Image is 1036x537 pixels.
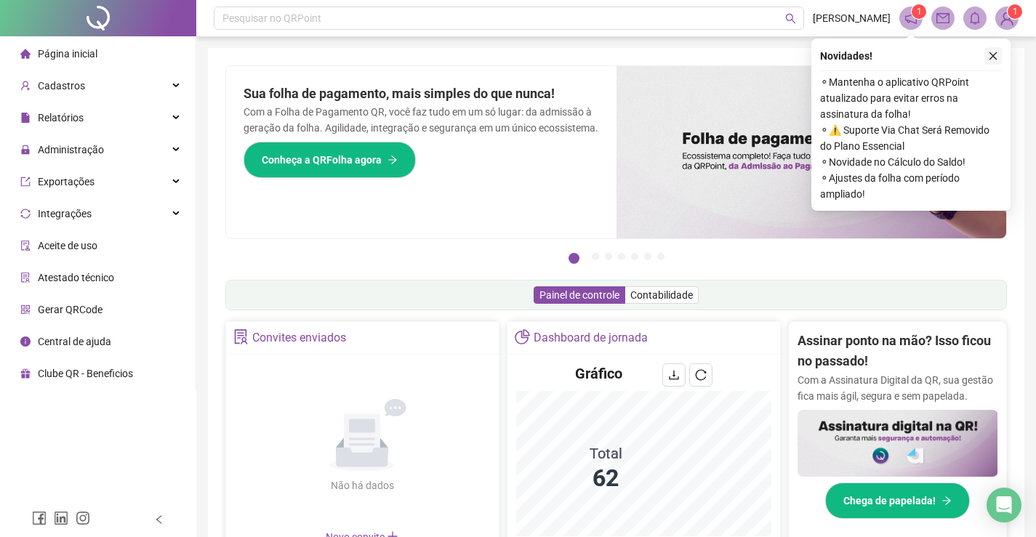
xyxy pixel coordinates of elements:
[38,208,92,219] span: Integrações
[20,336,31,347] span: info-circle
[20,49,31,59] span: home
[76,511,90,525] span: instagram
[38,80,85,92] span: Cadastros
[233,329,249,344] span: solution
[38,48,97,60] span: Página inicial
[20,113,31,123] span: file
[968,12,981,25] span: bell
[388,155,398,165] span: arrow-right
[798,410,998,477] img: banner%2F02c71560-61a6-44d4-94b9-c8ab97240462.png
[820,74,1002,122] span: ⚬ Mantenha o aplicativo QRPoint atualizado para evitar erros na assinatura da folha!
[820,154,1002,170] span: ⚬ Novidade no Cálculo do Saldo!
[534,326,648,350] div: Dashboard de jornada
[38,304,103,315] span: Gerar QRCode
[695,369,707,381] span: reload
[996,7,1018,29] img: 83888
[54,511,68,525] span: linkedin
[912,4,926,19] sup: 1
[825,483,970,519] button: Chega de papelada!
[38,144,104,156] span: Administração
[20,81,31,91] span: user-add
[936,12,949,25] span: mail
[569,253,579,264] button: 1
[20,209,31,219] span: sync
[617,66,1007,238] img: banner%2F8d14a306-6205-4263-8e5b-06e9a85ad873.png
[38,368,133,379] span: Clube QR - Beneficios
[20,368,31,379] span: gift
[252,326,346,350] div: Convites enviados
[785,13,796,24] span: search
[244,84,599,104] h2: Sua folha de pagamento, mais simples do que nunca!
[668,369,680,381] span: download
[38,240,97,251] span: Aceite de uso
[630,289,693,301] span: Contabilidade
[20,177,31,187] span: export
[38,336,111,347] span: Central de ajuda
[20,272,31,283] span: solution
[244,104,599,136] p: Com a Folha de Pagamento QR, você faz tudo em um só lugar: da admissão à geração da folha. Agilid...
[575,363,622,384] h4: Gráfico
[20,241,31,251] span: audit
[539,289,619,301] span: Painel de controle
[987,488,1021,522] div: Open Intercom Messenger
[38,272,114,283] span: Atestado técnico
[1013,7,1018,17] span: 1
[798,331,998,372] h2: Assinar ponto na mão? Isso ficou no passado!
[38,112,84,124] span: Relatórios
[941,496,952,506] span: arrow-right
[262,152,382,168] span: Conheça a QRFolha agora
[820,122,1002,154] span: ⚬ ⚠️ Suporte Via Chat Será Removido do Plano Essencial
[154,514,164,525] span: left
[605,253,612,260] button: 3
[38,176,95,187] span: Exportações
[631,253,638,260] button: 5
[32,511,47,525] span: facebook
[813,10,891,26] span: [PERSON_NAME]
[244,142,416,178] button: Conheça a QRFolha agora
[820,48,872,64] span: Novidades !
[592,253,599,260] button: 2
[657,253,664,260] button: 7
[798,372,998,404] p: Com a Assinatura Digital da QR, sua gestão fica mais ágil, segura e sem papelada.
[20,145,31,155] span: lock
[917,7,922,17] span: 1
[20,304,31,315] span: qrcode
[644,253,651,260] button: 6
[843,493,936,509] span: Chega de papelada!
[820,170,1002,202] span: ⚬ Ajustes da folha com período ampliado!
[618,253,625,260] button: 4
[988,51,998,61] span: close
[1008,4,1022,19] sup: Atualize o seu contato no menu Meus Dados
[904,12,917,25] span: notification
[295,477,429,493] div: Não há dados
[515,329,530,344] span: pie-chart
